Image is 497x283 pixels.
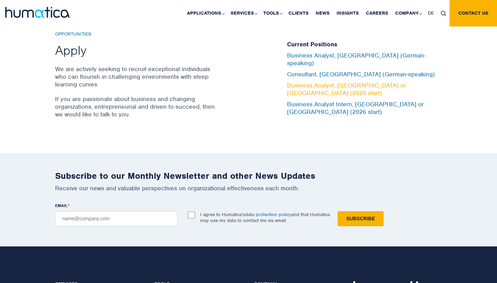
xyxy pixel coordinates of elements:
a: Business Analyst, [GEOGRAPHIC_DATA] (German-speaking) [287,52,426,67]
p: We are actively seeking to recruit exceptional individuals who can flourish in challenging enviro... [55,65,217,88]
img: logo [5,7,70,18]
p: If you are passionate about business and changing organizations, entrepreneurial and driven to su... [55,95,217,118]
h2: Subscribe to our Monthly Newsletter and other News Updates [55,170,442,181]
img: search_icon [441,11,446,16]
a: Business Analyst Intern, [GEOGRAPHIC_DATA] or [GEOGRAPHIC_DATA] (2026 start) [287,100,424,116]
a: Business Analyst, [GEOGRAPHIC_DATA] or [GEOGRAPHIC_DATA] (2026 start) [287,82,406,97]
input: Subscribe [338,211,384,226]
span: EMAIL [55,203,68,208]
a: Consultant, [GEOGRAPHIC_DATA] (German-speaking) [287,70,435,78]
span: DE [428,10,434,16]
h2: Apply [55,42,217,58]
input: I agree to Humatica'sdata protection policyand that Humatica may use my data to contact me via em... [188,212,195,219]
h5: Current Positions [287,41,442,48]
input: name@company.com [55,211,178,226]
p: I agree to Humatica's and that Humatica may use my data to contact me via email. [200,212,330,223]
h6: Opportunities [55,31,217,37]
a: data protection policy [245,212,291,217]
p: Receive our news and valuable perspectives on organizational effectiveness each month. [55,184,442,192]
